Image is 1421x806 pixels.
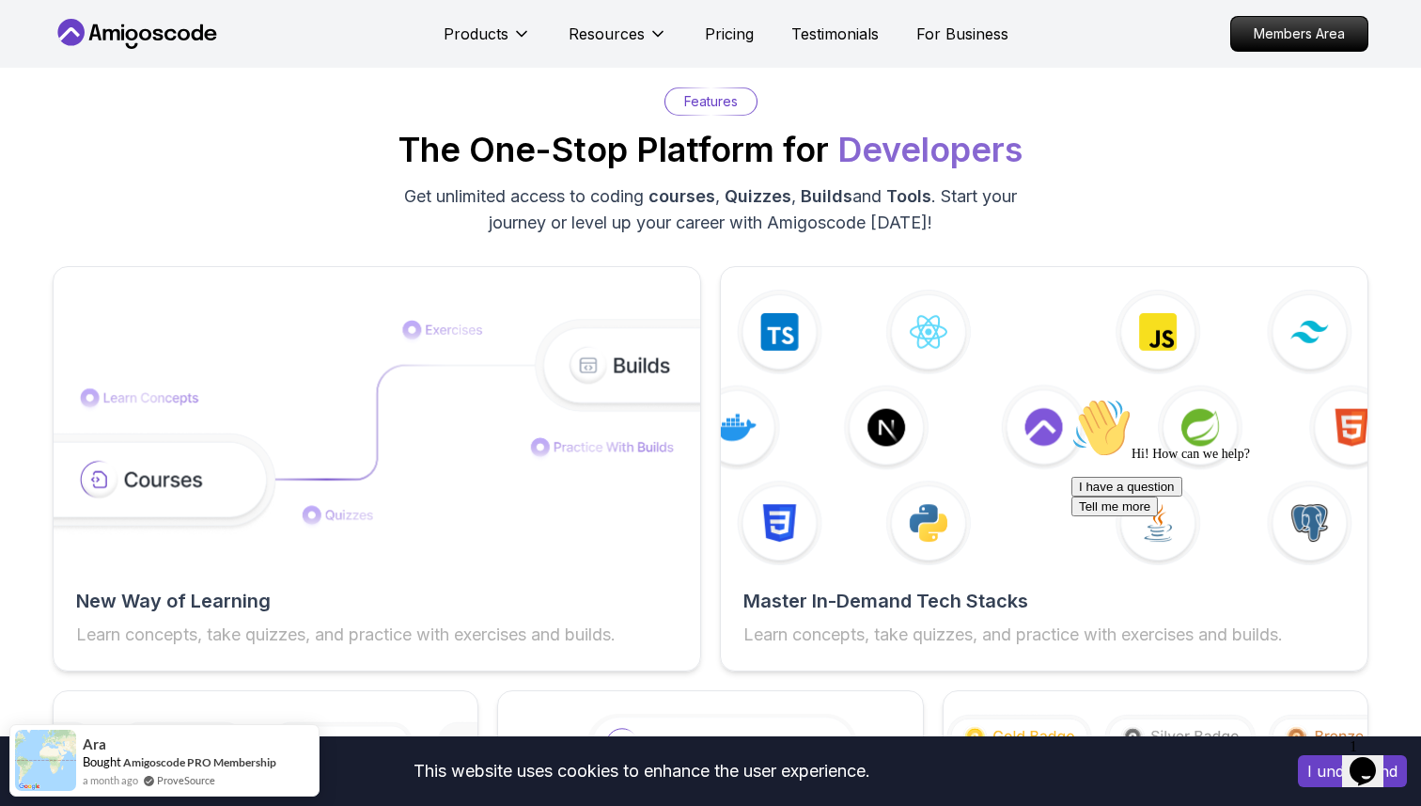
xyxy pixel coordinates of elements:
[705,23,754,45] a: Pricing
[8,8,68,68] img: :wave:
[801,186,852,206] span: Builds
[8,106,94,126] button: Tell me more
[743,622,1345,648] p: Learn concepts, take quizzes, and practice with exercises and builds.
[76,622,678,648] p: Learn concepts, take quizzes, and practice with exercises and builds.
[725,186,791,206] span: Quizzes
[569,23,667,60] button: Resources
[444,23,508,45] p: Products
[648,186,715,206] span: courses
[398,131,1023,168] h2: The One-Stop Platform for
[886,186,931,206] span: Tools
[1231,17,1367,51] p: Members Area
[8,56,186,71] span: Hi! How can we help?
[14,751,1270,792] div: This website uses cookies to enhance the user experience.
[1298,755,1407,787] button: Accept cookies
[395,183,1026,236] p: Get unlimited access to coding , , and . Start your journey or level up your career with Amigosco...
[444,23,531,60] button: Products
[684,92,738,111] p: Features
[721,290,1367,565] img: features img
[15,730,76,791] img: provesource social proof notification image
[8,87,118,106] button: I have a question
[157,772,215,788] a: ProveSource
[916,23,1008,45] a: For Business
[569,23,645,45] p: Resources
[1064,390,1402,721] iframe: chat widget
[76,588,678,614] h2: New Way of Learning
[8,8,346,126] div: 👋Hi! How can we help?I have a questionTell me more
[1230,16,1368,52] a: Members Area
[743,588,1345,614] h2: Master In-Demand Tech Stacks
[54,319,700,536] img: features img
[123,755,276,769] a: Amigoscode PRO Membership
[1342,731,1402,787] iframe: chat widget
[83,772,138,788] span: a month ago
[791,23,879,45] a: Testimonials
[83,736,106,752] span: Ara
[837,129,1023,170] span: Developers
[83,754,121,769] span: Bought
